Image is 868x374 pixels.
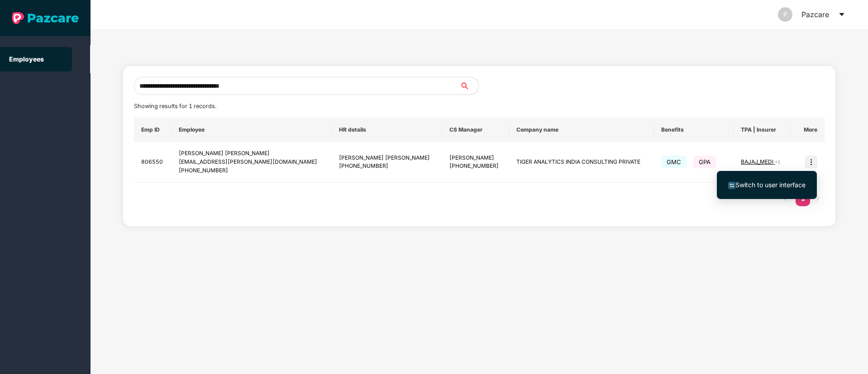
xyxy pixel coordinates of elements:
th: TPA | Insurer [734,118,790,142]
div: [PERSON_NAME] [PERSON_NAME] [339,154,435,162]
span: caret-down [838,11,845,18]
span: Showing results for 1 records. [134,103,216,109]
th: More [790,118,825,142]
span: Switch to user interface [735,181,806,189]
th: CS Manager [442,118,509,142]
div: [PHONE_NUMBER] [449,162,502,170]
th: Employee [172,118,332,142]
td: 806550 [134,142,172,183]
span: GMC [661,156,687,168]
button: right [810,192,825,206]
span: BAJAJ_MEDI [741,158,775,165]
span: GPA [693,156,716,168]
div: [PHONE_NUMBER] [179,166,324,175]
th: HR details [332,118,442,142]
a: Employees [9,55,44,63]
li: Next Page [810,192,825,206]
span: right [815,196,820,201]
div: [PHONE_NUMBER] [339,162,435,170]
th: Company name [509,118,654,142]
span: search [460,82,478,90]
button: search [460,77,479,95]
th: Emp ID [134,118,172,142]
img: svg+xml;base64,PHN2ZyB4bWxucz0iaHR0cDovL3d3dy53My5vcmcvMjAwMC9zdmciIHdpZHRoPSIxNiIgaGVpZ2h0PSIxNi... [728,182,735,189]
th: Benefits [654,118,734,142]
span: P [783,7,787,22]
div: [PERSON_NAME] [PERSON_NAME] [179,149,324,158]
img: icon [805,156,817,168]
td: TIGER ANALYTICS INDIA CONSULTING PRIVATE [509,142,654,183]
span: + 1 [775,159,780,165]
div: [PERSON_NAME] [449,154,502,162]
div: [EMAIL_ADDRESS][PERSON_NAME][DOMAIN_NAME] [179,158,324,166]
